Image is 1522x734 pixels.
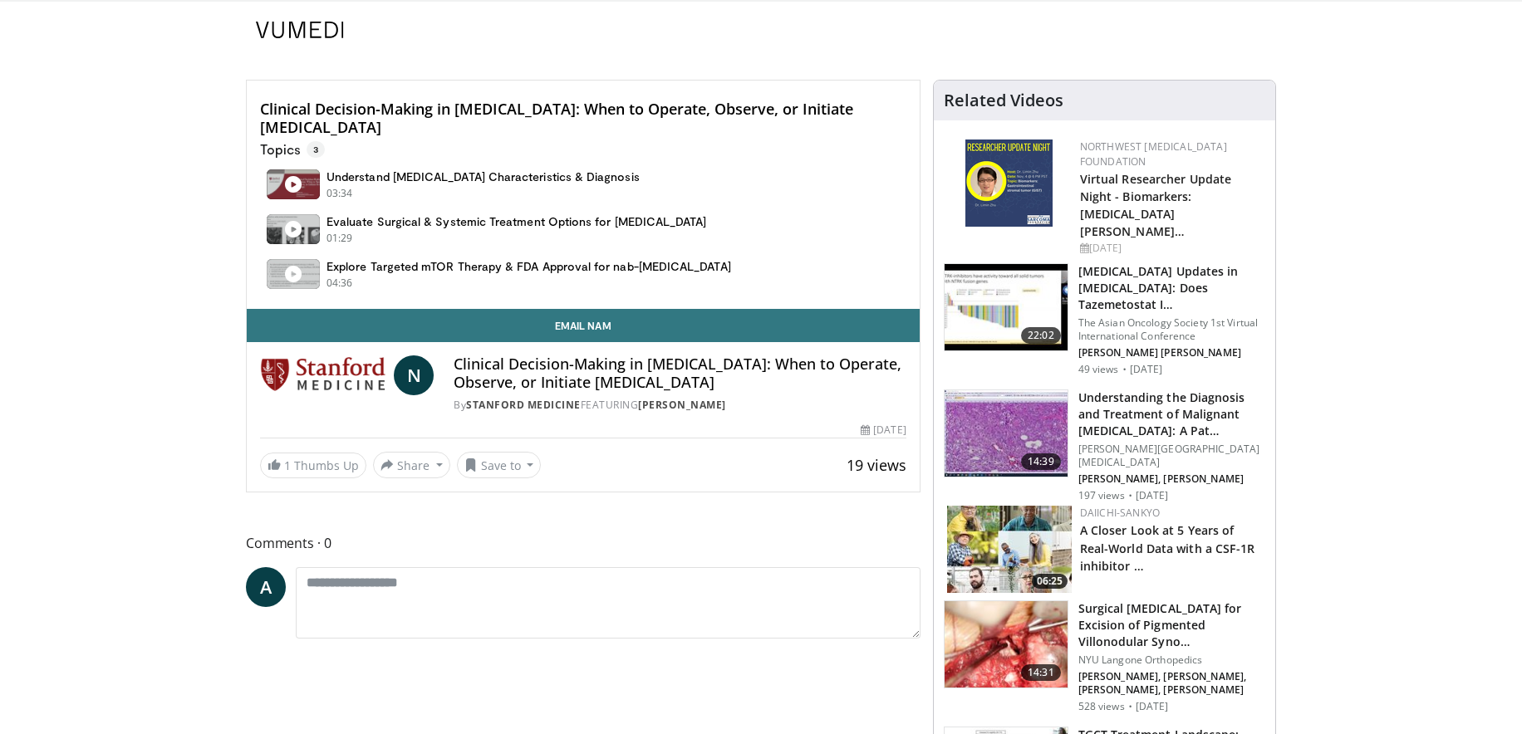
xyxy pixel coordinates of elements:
[1128,489,1132,502] div: ·
[1078,389,1265,439] h3: Understanding the Diagnosis and Treatment of Malignant PEComa: A Pathologist’s Perspective
[1080,171,1232,239] a: Virtual Researcher Update Night - Biomarkers: [MEDICAL_DATA] [PERSON_NAME]…
[1078,700,1125,713] p: 528 views
[1078,472,1265,486] p: Marilyn Bui
[1021,327,1061,344] span: 22:02
[246,567,286,607] a: A
[1078,346,1265,360] p: Tom Wei-Wu Chen
[1078,670,1265,697] p: Pablo Castañeda
[1078,363,1119,376] p: 49 views
[947,506,1072,593] img: 93c22cae-14d1-47f0-9e4a-a244e824b022.png.150x105_q85_crop-smart_upscale.jpg
[260,141,325,158] p: Topics
[394,355,434,395] a: N
[1080,506,1160,520] a: Daiichi-Sankyo
[945,390,1068,477] img: aca7ee58-01d0-419f-9bc9-871cb9aa4638.150x105_q85_crop-smart_upscale.jpg
[1080,521,1262,573] h3: A Closer Look at 5 Years of Real-World Data with a CSF-1R inhibitor for patients with TGCT
[1078,263,1265,313] h3: Systemic Therapy Updates in Soft Tissue Sarcoma: Does Tazemetostat Improve PFS/OS in Advanced ES?...
[454,355,906,391] h4: Clinical Decision-Making in [MEDICAL_DATA]: When to Operate, Observe, or Initiate [MEDICAL_DATA]
[260,355,387,395] img: Stanford Medicine
[965,139,1053,227] img: a6200dbe-dadf-4c3e-9c06-d4385956049b.png.150x105_q85_autocrop_double_scale_upscale_version-0.2.png
[944,263,1265,376] a: 22:02 [MEDICAL_DATA] Updates in [MEDICAL_DATA]: Does Tazemetostat I… The Asian Oncology Society 1...
[1136,700,1169,713] p: [DATE]
[457,452,542,478] button: Save to
[1080,241,1262,256] div: [DATE]
[326,276,353,291] p: 04:36
[256,22,344,38] img: VuMedi Logo
[1128,700,1132,713] div: ·
[326,169,640,184] h4: Understand [MEDICAL_DATA] Characteristics & Diagnosis
[246,532,921,554] span: Comments 0
[1080,139,1227,169] a: Northwest [MEDICAL_DATA] Foundation
[945,601,1068,688] img: a69c12db-733f-45d0-95bc-4f27d85385f9.jpg.150x105_q85_crop-smart_upscale.jpg
[326,214,707,229] h4: Evaluate Surgical & Systemic Treatment Options for [MEDICAL_DATA]
[944,91,1063,110] h4: Related Videos
[944,600,1265,713] a: 14:31 Surgical [MEDICAL_DATA] for Excision of Pigmented Villonodular Syno… NYU Langone Orthopedic...
[947,506,1072,593] a: 06:25
[373,452,450,478] button: Share
[247,309,920,342] a: Email Nam
[307,141,325,158] span: 3
[326,231,353,246] p: 01:29
[1021,453,1061,470] span: 14:39
[1078,316,1265,343] p: The Asian Oncology Society 1st Virtual International Conference
[1122,363,1127,376] div: ·
[1078,489,1125,502] p: 197 views
[260,100,906,136] h4: Clinical Decision-Making in [MEDICAL_DATA]: When to Operate, Observe, or Initiate [MEDICAL_DATA]
[847,455,906,475] span: 19 views
[326,186,353,201] p: 03:34
[326,259,731,274] h4: Explore Targeted mTOR Therapy & FDA Approval for nab-[MEDICAL_DATA]
[945,264,1068,350] img: 78fd98c4-b62a-4fa2-82df-fcfc3b4e754d.150x105_q85_crop-smart_upscale.jpg
[1021,664,1061,681] span: 14:31
[1080,522,1255,573] a: A Closer Look at 5 Years of Real-World Data with a CSF-1R inhibitor …
[454,398,906,413] div: By FEATURING
[638,398,726,412] a: [PERSON_NAME]
[284,458,291,473] span: 1
[260,453,366,478] a: 1 Thumbs Up
[861,423,906,438] div: [DATE]
[1136,489,1169,502] p: [DATE]
[1130,363,1163,376] p: [DATE]
[1078,443,1265,469] p: [PERSON_NAME][GEOGRAPHIC_DATA][MEDICAL_DATA]
[466,398,581,412] a: Stanford Medicine
[1078,600,1265,650] h3: Surgical Hip Dislocation for Excision of Pigmented Villonodular Synovitis (PVNS)
[1032,574,1068,589] span: 06:25
[1078,653,1265,667] p: NYU Langone Orthopedics
[944,389,1265,502] a: 14:39 Understanding the Diagnosis and Treatment of Malignant [MEDICAL_DATA]: A Pat… [PERSON_NAME]...
[1080,169,1262,239] h2: Virtual Researcher Update Night - Biomarkers: Gastrointestinal Stromal Tumor (GIST)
